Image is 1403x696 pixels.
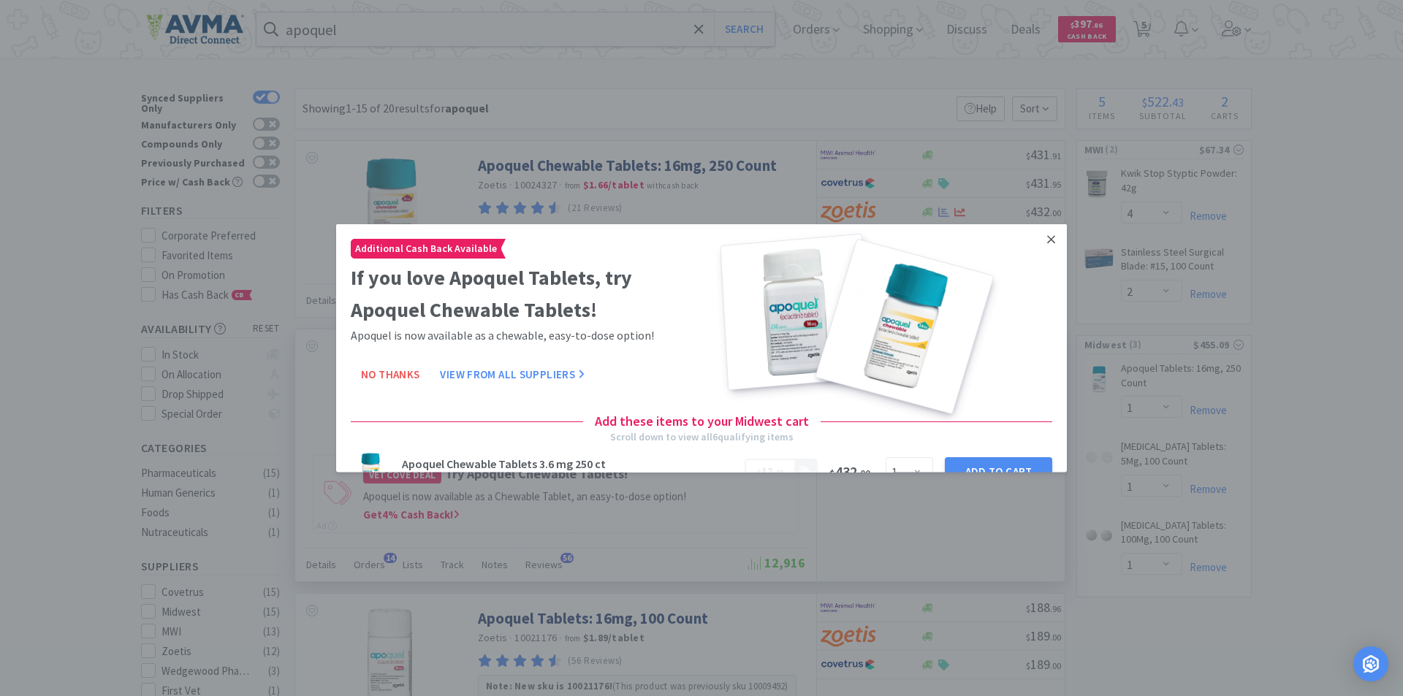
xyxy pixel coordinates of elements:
[829,462,870,481] span: 432
[402,458,736,470] h3: Apoquel Chewable Tablets 3.6 mg 250 ct
[829,467,835,480] span: $
[757,468,761,478] span: $
[583,410,821,432] h4: Add these items to your Midwest cart
[402,470,736,486] h6: In Stock
[351,239,501,257] span: Additional Cash Back Available
[351,359,430,389] button: No Thanks
[430,359,595,389] button: View From All Suppliers
[351,452,390,492] img: a05155ed4ddd44bd953750f3fc3e7c6a_598475.png
[945,457,1052,486] button: Add to Cart
[761,464,773,478] span: 17
[776,468,783,478] span: 30
[351,261,696,326] h2: If you love Apoquel Tablets, try Apoquel Chewable Tablets!
[610,428,794,444] div: Scroll down to view all 6 qualifying items
[757,464,783,478] span: .
[857,467,870,480] span: . 00
[351,326,696,345] p: Apoquel is now available as a chewable, easy-to-dose option!
[1353,646,1388,681] div: Open Intercom Messenger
